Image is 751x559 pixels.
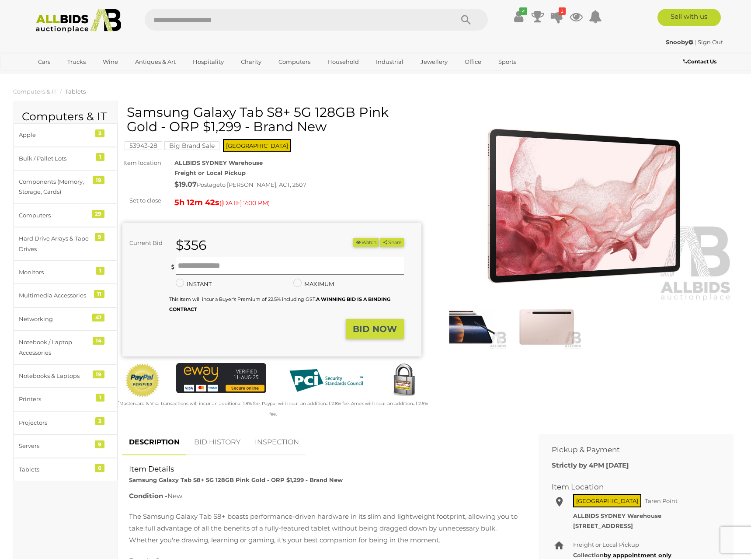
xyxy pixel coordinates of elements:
div: Monitors [19,267,91,277]
b: Strictly by 4PM [DATE] [552,461,629,469]
a: Trucks [62,55,91,69]
a: Wine [97,55,124,69]
div: 1 [96,394,104,402]
a: INSPECTION [248,430,306,455]
strong: $356 [176,237,206,253]
a: by apppointment only [604,552,671,559]
a: Antiques & Art [129,55,181,69]
div: 3 [95,129,104,137]
span: to [PERSON_NAME], ACT, 2607 [220,181,306,188]
h2: Item Location [552,483,707,491]
a: Bulk / Pallet Lots 1 [13,147,118,170]
div: 11 [94,290,104,298]
a: Multimedia Accessories 11 [13,284,118,307]
a: 2 [550,9,563,24]
div: Computers [19,210,91,220]
div: 29 [92,210,104,218]
div: Printers [19,394,91,404]
b: Contact Us [683,58,716,65]
div: Servers [19,441,91,451]
a: Snooby [666,38,695,45]
a: DESCRIPTION [122,430,186,455]
strong: [STREET_ADDRESS] [573,522,633,529]
b: Collection [573,552,671,559]
p: New [129,490,519,502]
div: 14 [93,337,104,345]
small: Mastercard & Visa transactions will incur an additional 1.9% fee. Paypal will incur an additional... [118,401,428,416]
a: Computers & IT [13,88,56,95]
img: Allbids.com.au [31,9,126,33]
img: Samsung Galaxy Tab S8+ 5G 128GB Pink Gold - ORP $1,299 - Brand New [511,304,582,350]
mark: 53943-28 [125,141,162,150]
span: Taren Point [643,495,680,507]
a: Cars [32,55,56,69]
i: ✔ [519,7,527,15]
div: Item location [116,158,168,168]
div: 9 [95,440,104,448]
div: Components (Memory, Storage, Cards) [19,177,91,197]
img: Official PayPal Seal [125,363,160,398]
button: BID NOW [346,319,404,339]
a: BID HISTORY [188,430,247,455]
a: [GEOGRAPHIC_DATA] [32,69,106,84]
a: Tablets [65,88,86,95]
span: Freight or Local Pickup [573,541,639,548]
a: Computers [273,55,316,69]
div: 6 [95,464,104,472]
div: Networking [19,314,91,324]
h1: Samsung Galaxy Tab S8+ 5G 128GB Pink Gold - ORP $1,299 - Brand New [127,105,419,134]
div: Apple [19,130,91,140]
a: Notebooks & Laptops 19 [13,364,118,388]
h2: Pickup & Payment [552,446,707,454]
i: 2 [559,7,566,15]
a: Hospitality [187,55,229,69]
a: Computers 29 [13,204,118,227]
a: Projectors 3 [13,411,118,434]
strong: ALLBIDS SYDNEY Warehouse [573,512,661,519]
li: Watch this item [353,238,379,247]
div: Notebook / Laptop Accessories [19,337,91,358]
div: Bulk / Pallet Lots [19,154,91,164]
a: ✔ [512,9,525,24]
span: [DATE] 7:00 PM [221,199,268,207]
a: Household [322,55,365,69]
strong: Samsung Galaxy Tab S8+ 5G 128GB Pink Gold - ORP $1,299 - Brand New [129,476,343,483]
a: Sports [493,55,522,69]
div: Set to close [116,196,168,206]
mark: Big Brand Sale [164,141,219,150]
div: 3 [95,417,104,425]
img: Samsung Galaxy Tab S8+ 5G 128GB Pink Gold - ORP $1,299 - Brand New [437,304,507,350]
img: eWAY Payment Gateway [176,363,266,393]
a: Hard Drive Arrays & Tape Drives 9 [13,227,118,261]
div: 1 [96,267,104,275]
a: 53943-28 [125,142,162,149]
strong: Snooby [666,38,693,45]
label: MAXIMUM [293,279,334,289]
a: Apple 3 [13,123,118,147]
div: 9 [95,233,104,241]
a: Servers 9 [13,434,118,458]
h2: Item Details [129,465,519,473]
a: Office [459,55,487,69]
a: Industrial [370,55,409,69]
a: Notebook / Laptop Accessories 14 [13,331,118,364]
strong: Freight or Local Pickup [174,169,246,176]
img: Samsung Galaxy Tab S8+ 5G 128GB Pink Gold - ORP $1,299 - Brand New [435,109,734,302]
label: INSTANT [176,279,212,289]
span: [GEOGRAPHIC_DATA] [223,139,291,152]
strong: 5h 12m 42s [174,198,219,207]
a: Networking 47 [13,307,118,331]
div: Projectors [19,418,91,428]
button: Search [444,9,488,31]
b: Condition - [129,492,167,500]
a: Contact Us [683,57,719,66]
div: Tablets [19,465,91,475]
h2: Computers & IT [22,111,109,123]
span: [GEOGRAPHIC_DATA] [573,494,641,507]
strong: BID NOW [353,324,397,334]
img: Secured by Rapid SSL [386,363,421,398]
span: | [695,38,696,45]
